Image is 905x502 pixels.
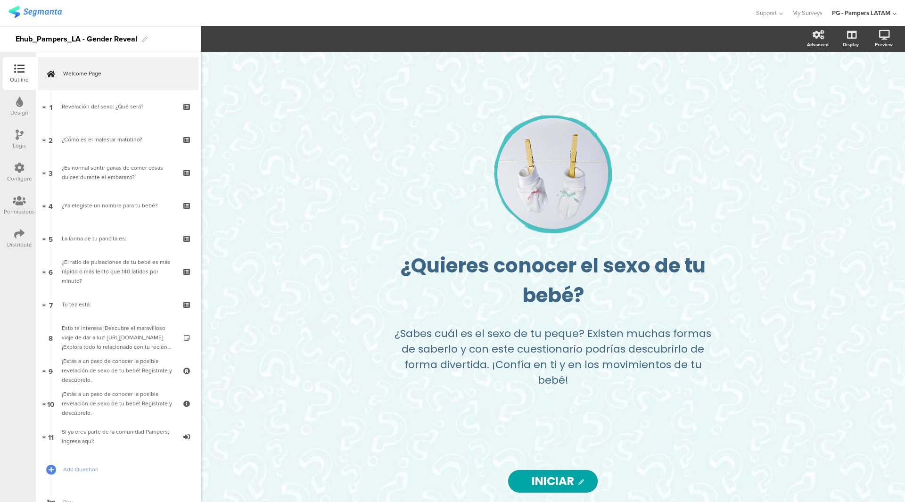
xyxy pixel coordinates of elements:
[62,427,174,446] div: Si ya eres parte de la comunidad Pampers, ingresa aquí:
[62,102,174,111] div: Revelación del sexo: ¿Qué será?
[38,387,198,420] a: 10 ¡Estás a un paso de conocer la posible revelación de sexo de tu bebé! Regístrate y descúbrelo.
[832,8,890,17] div: PG - Pampers LATAM
[49,101,52,112] span: 1
[38,222,198,255] a: 5 La forma de tu pancita es:
[63,465,184,474] span: Add Question
[62,356,174,385] div: ¡Estás a un paso de conocer la posible revelación de sexo de tu bebé! Regístrate y descúbrelo.
[38,354,198,387] a: 9 ¡Estás a un paso de conocer la posible revelación de sexo de tu bebé! Regístrate y descúbrelo.
[47,398,54,409] span: 10
[49,233,53,244] span: 5
[62,135,174,144] div: ¿Cómo es el malestar matutino?
[49,200,53,211] span: 4
[38,123,198,156] a: 2 ¿Cómo es el malestar matutino?
[49,266,53,277] span: 6
[38,57,198,90] a: Welcome Page
[4,207,35,216] div: Permissions
[49,332,53,343] span: 8
[16,32,137,47] div: Ehub_Pampers_LA - Gender Reveal
[62,257,174,286] div: ¿El ratio de pulsaciones de tu bebé es más rápido o más lento que 140 latidos por minuto?
[49,365,53,376] span: 9
[48,431,54,442] span: 11
[7,240,32,249] div: Distribute
[38,288,198,321] a: 7 Tu tez está:
[38,189,198,222] a: 4 ¿Ya elegiste un nombre para tu bebé ?
[38,156,198,189] a: 3 ¿Es normal sentir ganas de comer cosas dulces durante el embarazo?
[508,470,598,493] input: Start
[62,323,174,352] div: Esto te interesa ¡Descubre el maravilloso viaje de dar a luz! https://www.pamperslatam.com/embara...
[13,141,26,150] div: Logic
[756,8,777,17] span: Support
[38,420,198,453] a: 11 Si ya eres parte de la comunidad Pampers, ingresa aquí:
[388,326,718,388] p: ¿Sabes cuál es el sexo de tu peque? Existen muchas formas de saberlo y con este cuestionario podr...
[8,6,62,18] img: segmanta logo
[63,69,184,78] span: Welcome Page
[843,41,859,48] div: Display
[49,299,53,310] span: 7
[62,201,174,210] div: ¿Ya elegiste un nombre para tu bebé ?
[62,300,174,309] div: Tu tez está:
[62,163,174,182] div: ¿Es normal sentir ganas de comer cosas dulces durante el embarazo?
[38,321,198,354] a: 8 Esto te interesa ¡Descubre el maravilloso viaje de dar a luz! [URL][DOMAIN_NAME] ¡Explora todo ...
[38,255,198,288] a: 6 ¿El ratio de pulsaciones de tu bebé es más rápido o más lento que 140 latidos por minuto?
[378,251,727,310] p: ¿Quieres conocer el sexo de tu bebé?
[875,41,893,48] div: Preview
[10,75,29,84] div: Outline
[62,234,174,243] div: La forma de tu pancita es:
[38,90,198,123] a: 1 Revelación del sexo: ¿Qué será?
[807,41,829,48] div: Advanced
[10,108,28,117] div: Design
[7,174,32,183] div: Configure
[62,389,174,418] div: ¡Estás a un paso de conocer la posible revelación de sexo de tu bebé! Regístrate y descúbrelo.
[49,134,53,145] span: 2
[49,167,53,178] span: 3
